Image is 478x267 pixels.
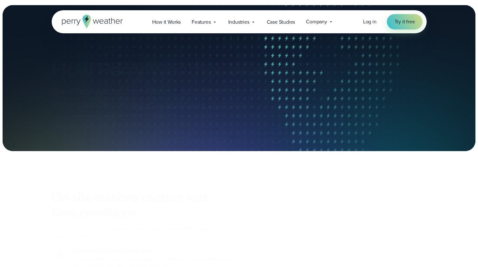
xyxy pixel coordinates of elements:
[147,15,186,28] a: How it Works
[387,14,423,29] a: Try it free
[152,18,181,26] span: How it Works
[363,18,377,26] a: Log in
[267,18,295,26] span: Case Studies
[192,18,211,26] span: Features
[395,18,415,26] span: Try it free
[306,18,327,26] span: Company
[228,18,249,26] span: Industries
[261,15,301,28] a: Case Studies
[363,18,377,25] span: Log in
